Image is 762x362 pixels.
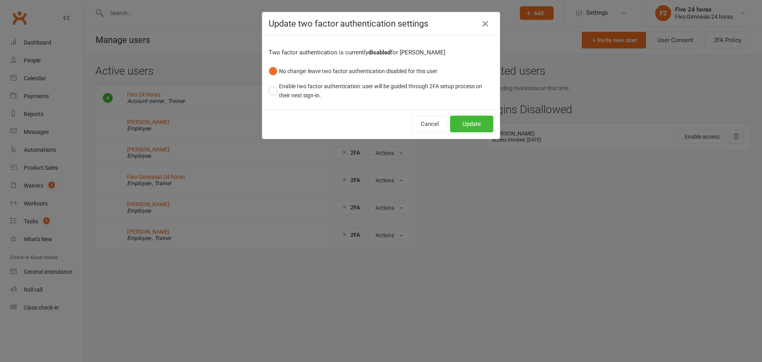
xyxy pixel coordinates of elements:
button: Update [450,116,493,132]
strong: disabled [368,49,391,56]
button: Close [479,17,492,30]
p: Two factor authentication is currently for [PERSON_NAME] [269,48,493,57]
button: Cancel [412,116,448,132]
button: No change: leave two factor authentication disabled for this user [269,64,437,79]
h4: Update two factor authentication settings [269,19,493,29]
button: Enable two factor authentication: user will be guided through 2FA setup process on their next sig... [269,79,493,103]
